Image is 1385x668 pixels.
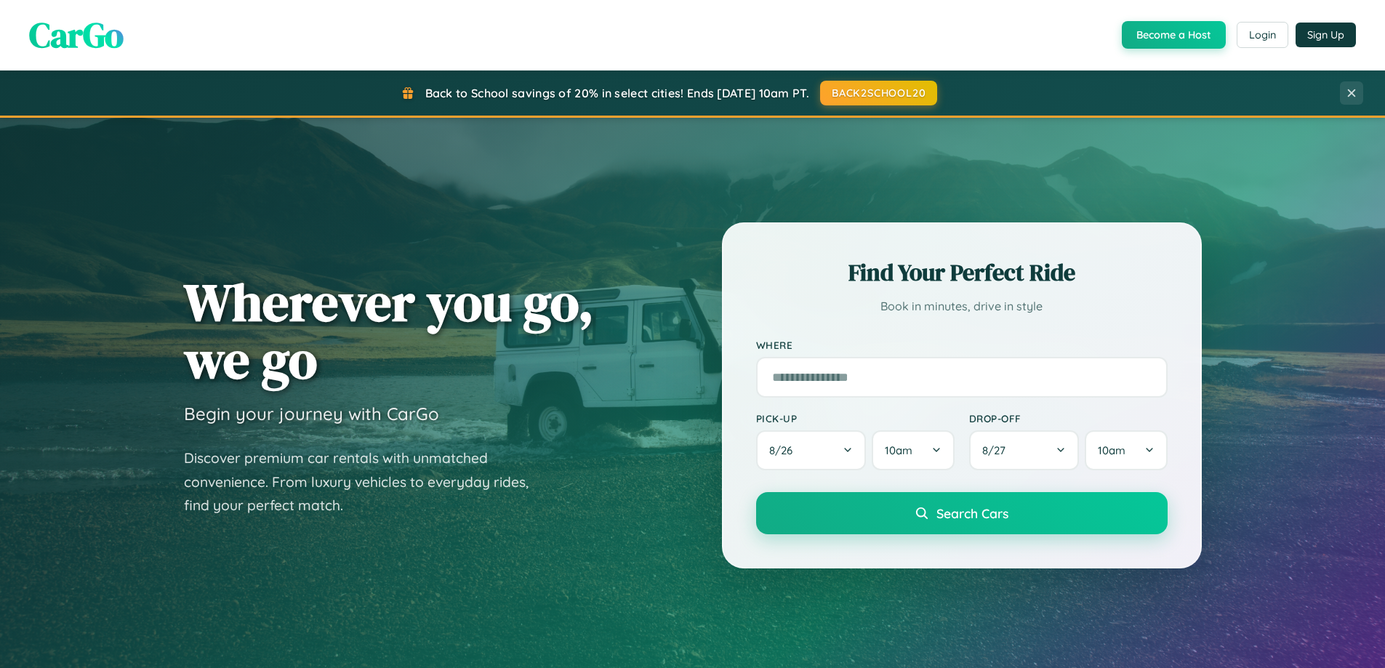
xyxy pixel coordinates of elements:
button: Become a Host [1122,21,1226,49]
button: Login [1237,22,1288,48]
h1: Wherever you go, we go [184,273,594,388]
span: 8 / 26 [769,443,800,457]
label: Pick-up [756,412,955,424]
button: 10am [872,430,954,470]
span: Search Cars [936,505,1008,521]
span: 8 / 27 [982,443,1013,457]
button: BACK2SCHOOL20 [820,81,937,105]
button: 10am [1085,430,1167,470]
button: 8/27 [969,430,1080,470]
h3: Begin your journey with CarGo [184,403,439,424]
button: Sign Up [1296,23,1356,47]
p: Book in minutes, drive in style [756,296,1168,317]
label: Where [756,339,1168,351]
span: 10am [1098,443,1125,457]
label: Drop-off [969,412,1168,424]
button: 8/26 [756,430,867,470]
span: 10am [885,443,912,457]
h2: Find Your Perfect Ride [756,257,1168,289]
span: CarGo [29,11,124,59]
span: Back to School savings of 20% in select cities! Ends [DATE] 10am PT. [425,86,809,100]
p: Discover premium car rentals with unmatched convenience. From luxury vehicles to everyday rides, ... [184,446,547,518]
button: Search Cars [756,492,1168,534]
